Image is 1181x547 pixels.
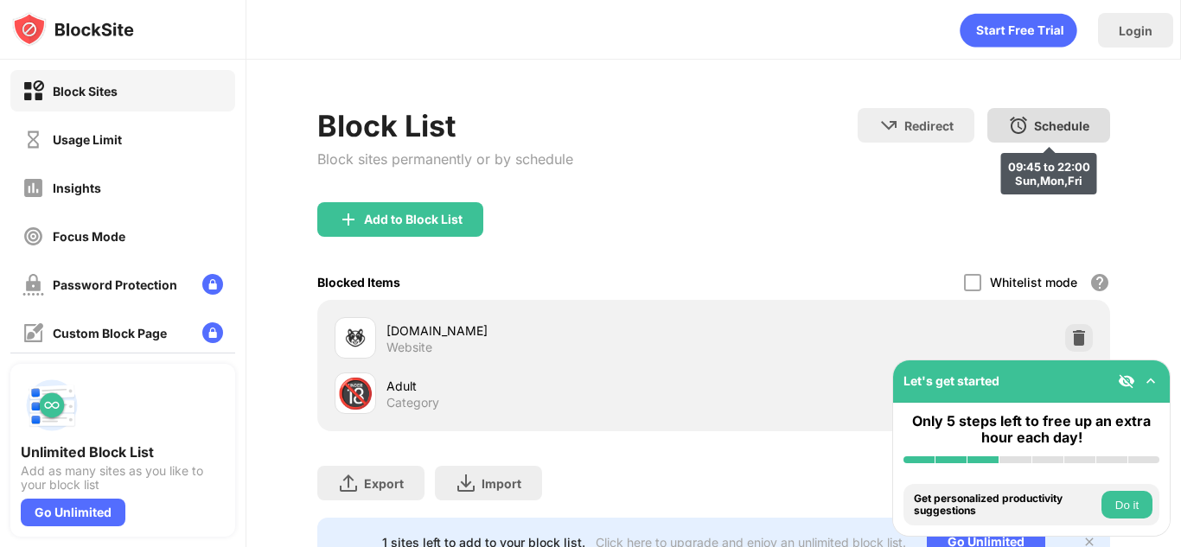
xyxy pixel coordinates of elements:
[364,476,404,491] div: Export
[22,177,44,199] img: insights-off.svg
[53,326,167,340] div: Custom Block Page
[386,377,714,395] div: Adult
[482,476,521,491] div: Import
[960,13,1077,48] div: animation
[386,321,714,340] div: [DOMAIN_NAME]
[22,226,44,247] img: focus-off.svg
[21,464,225,492] div: Add as many sites as you like to your block list
[1034,118,1089,133] div: Schedule
[12,12,134,47] img: logo-blocksite.svg
[21,443,225,461] div: Unlimited Block List
[337,376,373,411] div: 🔞
[903,413,1159,446] div: Only 5 steps left to free up an extra hour each day!
[53,277,177,292] div: Password Protection
[53,181,101,195] div: Insights
[22,274,44,296] img: password-protection-off.svg
[1118,372,1135,390] img: eye-not-visible.svg
[1101,491,1152,518] button: Do it
[1119,23,1152,38] div: Login
[53,229,125,244] div: Focus Mode
[904,118,954,133] div: Redirect
[386,395,439,410] div: Category
[21,499,125,526] div: Go Unlimited
[53,132,122,147] div: Usage Limit
[22,129,44,150] img: time-usage-off.svg
[202,322,223,343] img: lock-menu.svg
[317,275,400,289] div: Blocked Items
[317,150,573,168] div: Block sites permanently or by schedule
[903,373,999,388] div: Let's get started
[21,374,83,436] img: push-block-list.svg
[22,80,44,102] img: block-on.svg
[914,493,1097,518] div: Get personalized productivity suggestions
[317,108,573,143] div: Block List
[990,275,1077,289] div: Whitelist mode
[1008,174,1090,188] div: Sun,Mon,Fri
[364,213,463,226] div: Add to Block List
[22,322,44,344] img: customize-block-page-off.svg
[53,84,118,99] div: Block Sites
[386,340,432,355] div: Website
[1142,372,1159,390] img: omni-setup-toggle.svg
[345,328,366,348] img: favicons
[1008,160,1090,174] div: 09:45 to 22:00
[202,274,223,295] img: lock-menu.svg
